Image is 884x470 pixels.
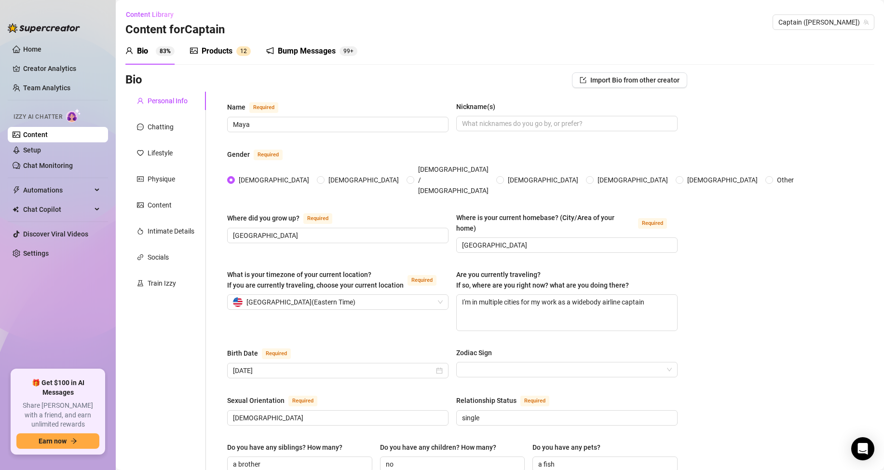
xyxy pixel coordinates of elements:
[39,437,67,445] span: Earn now
[23,45,41,53] a: Home
[137,280,144,287] span: experiment
[227,149,293,160] label: Gender
[227,347,301,359] label: Birth Date
[23,61,100,76] a: Creator Analytics
[125,7,181,22] button: Content Library
[227,101,289,113] label: Name
[235,175,313,185] span: [DEMOGRAPHIC_DATA]
[227,212,343,224] label: Where did you grow up?
[532,442,600,453] div: Do you have any pets?
[23,84,70,92] a: Team Analytics
[227,213,299,223] div: Where did you grow up?
[233,413,441,423] input: Sexual Orientation
[590,76,680,84] span: Import Bio from other creator
[456,212,634,234] div: Where is your current homebase? (City/Area of your home)
[137,202,144,208] span: picture
[414,164,492,196] span: [DEMOGRAPHIC_DATA] / [DEMOGRAPHIC_DATA]
[148,122,174,132] div: Chatting
[202,45,232,57] div: Products
[683,175,762,185] span: [DEMOGRAPHIC_DATA]
[462,118,670,129] input: Nickname(s)
[227,395,328,406] label: Sexual Orientation
[137,45,148,57] div: Bio
[863,19,869,25] span: team
[23,182,92,198] span: Automations
[23,230,88,238] a: Discover Viral Videos
[266,47,274,55] span: notification
[504,175,582,185] span: [DEMOGRAPHIC_DATA]
[778,15,869,29] span: Captain (milehighmaya)
[23,202,92,217] span: Chat Copilot
[148,174,175,184] div: Physique
[456,347,492,358] div: Zodiac Sign
[23,249,49,257] a: Settings
[520,396,549,406] span: Required
[16,401,99,429] span: Share [PERSON_NAME] with a friend, and earn unlimited rewards
[148,96,188,106] div: Personal Info
[148,148,173,158] div: Lifestyle
[303,213,332,224] span: Required
[246,295,355,309] span: [GEOGRAPHIC_DATA] ( Eastern Time )
[233,365,434,376] input: Birth Date
[233,119,441,130] input: Name
[125,72,142,88] h3: Bio
[254,150,283,160] span: Required
[386,459,517,470] input: Do you have any children? How many?
[13,186,20,194] span: thunderbolt
[462,240,670,250] input: Where is your current homebase? (City/Area of your home)
[137,97,144,104] span: user
[638,218,667,229] span: Required
[16,378,99,397] span: 🎁 Get $100 in AI Messages
[148,278,176,289] div: Train Izzy
[23,162,73,169] a: Chat Monitoring
[156,46,175,56] sup: 83%
[227,442,349,453] label: Do you have any siblings? How many?
[148,200,172,210] div: Content
[137,254,144,261] span: link
[380,442,503,453] label: Do you have any children? How many?
[572,72,687,88] button: Import Bio from other creator
[457,295,677,331] textarea: I'm in multiple cities for my work as a widebody airline captain
[236,46,251,56] sup: 12
[532,442,607,453] label: Do you have any pets?
[227,442,342,453] div: Do you have any siblings? How many?
[278,45,336,57] div: Bump Messages
[456,395,560,406] label: Relationship Status
[23,131,48,138] a: Content
[408,275,436,286] span: Required
[70,438,77,444] span: arrow-right
[380,442,496,453] div: Do you have any children? How many?
[288,396,317,406] span: Required
[227,348,258,359] div: Birth Date
[325,175,403,185] span: [DEMOGRAPHIC_DATA]
[66,109,81,123] img: AI Chatter
[16,433,99,449] button: Earn nowarrow-right
[137,150,144,156] span: heart
[456,395,517,406] div: Relationship Status
[227,149,250,160] div: Gender
[262,348,291,359] span: Required
[13,206,19,213] img: Chat Copilot
[456,212,678,234] label: Where is your current homebase? (City/Area of your home)
[148,226,194,236] div: Intimate Details
[456,271,629,289] span: Are you currently traveling? If so, where are you right now? what are you doing there?
[233,230,441,241] input: Where did you grow up?
[126,11,174,18] span: Content Library
[233,297,243,307] img: us
[227,102,245,112] div: Name
[851,437,874,460] div: Open Intercom Messenger
[244,48,247,55] span: 2
[125,47,133,55] span: user
[456,101,495,112] div: Nickname(s)
[340,46,357,56] sup: 115
[137,124,144,130] span: message
[190,47,198,55] span: picture
[249,102,278,113] span: Required
[227,271,404,289] span: What is your timezone of your current location? If you are currently traveling, choose your curre...
[14,112,62,122] span: Izzy AI Chatter
[240,48,244,55] span: 1
[148,252,169,263] div: Socials
[125,22,225,38] h3: Content for Captain
[8,23,80,33] img: logo-BBDzfeDw.svg
[137,176,144,182] span: idcard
